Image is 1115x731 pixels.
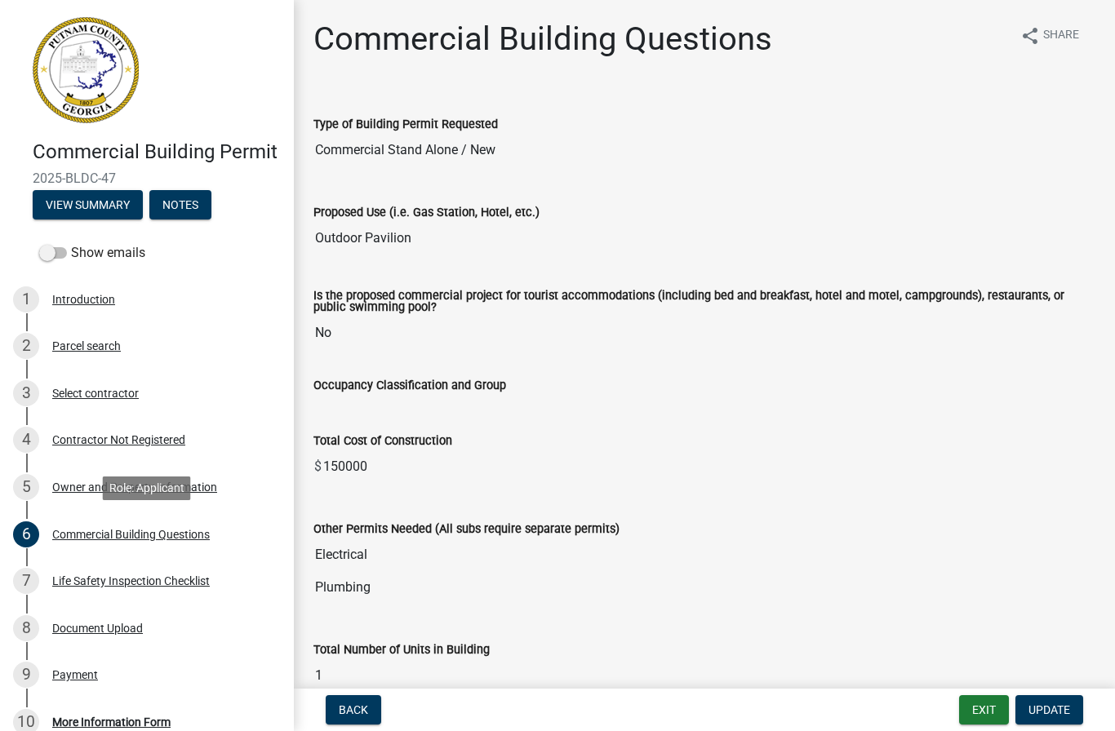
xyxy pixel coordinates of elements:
[313,450,322,483] span: $
[13,568,39,594] div: 7
[103,476,191,500] div: Role: Applicant
[39,243,145,263] label: Show emails
[149,190,211,219] button: Notes
[313,20,772,59] h1: Commercial Building Questions
[326,695,381,724] button: Back
[52,481,217,493] div: Owner and Property Information
[313,645,490,656] label: Total Number of Units in Building
[52,669,98,680] div: Payment
[33,199,143,212] wm-modal-confirm: Summary
[13,333,39,359] div: 2
[313,207,540,219] label: Proposed Use (i.e. Gas Station, Hotel, etc.)
[33,190,143,219] button: View Summary
[33,140,281,164] h4: Commercial Building Permit
[52,716,171,728] div: More Information Form
[13,380,39,406] div: 3
[313,380,506,392] label: Occupancy Classification and Group
[149,199,211,212] wm-modal-confirm: Notes
[13,521,39,547] div: 6
[313,524,620,535] label: Other Permits Needed (All subs require separate permits)
[52,622,143,634] div: Document Upload
[13,427,39,453] div: 4
[13,286,39,312] div: 1
[13,474,39,500] div: 5
[13,615,39,641] div: 8
[313,119,498,131] label: Type of Building Permit Requested
[52,340,121,352] div: Parcel search
[33,171,261,186] span: 2025-BLDC-47
[313,436,452,447] label: Total Cost of Construction
[52,294,115,305] div: Introduction
[313,290,1095,314] label: Is the proposed commercial project for tourist accommodations (including bed and breakfast, hotel...
[1020,26,1040,46] i: share
[52,575,210,587] div: Life Safety Inspection Checklist
[52,388,139,399] div: Select contractor
[339,703,368,716] span: Back
[1007,20,1092,51] button: shareShare
[1043,26,1079,46] span: Share
[33,17,139,123] img: Putnam County, Georgia
[52,434,185,445] div: Contractor Not Registered
[959,695,1009,724] button: Exit
[1028,703,1070,716] span: Update
[13,662,39,688] div: 9
[1015,695,1083,724] button: Update
[52,529,210,540] div: Commercial Building Questions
